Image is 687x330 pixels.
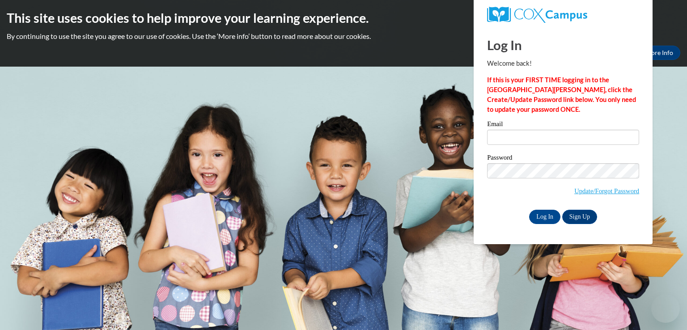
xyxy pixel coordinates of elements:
label: Password [487,154,639,163]
label: Email [487,121,639,130]
p: By continuing to use the site you agree to our use of cookies. Use the ‘More info’ button to read... [7,31,680,41]
p: Welcome back! [487,59,639,68]
a: COX Campus [487,7,639,23]
h1: Log In [487,36,639,54]
a: Update/Forgot Password [574,187,639,195]
h2: This site uses cookies to help improve your learning experience. [7,9,680,27]
strong: If this is your FIRST TIME logging in to the [GEOGRAPHIC_DATA][PERSON_NAME], click the Create/Upd... [487,76,636,113]
input: Log In [529,210,560,224]
img: COX Campus [487,7,587,23]
a: More Info [638,46,680,60]
iframe: Button to launch messaging window [651,294,680,323]
a: Sign Up [562,210,597,224]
